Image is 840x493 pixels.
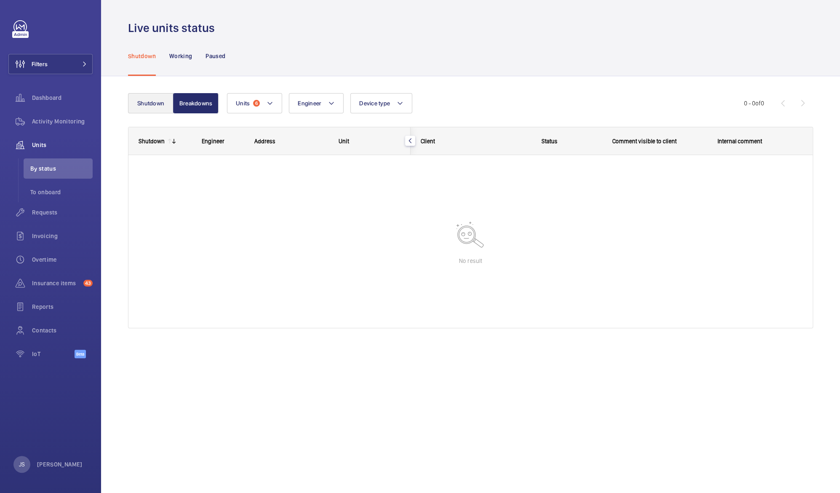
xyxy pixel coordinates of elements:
[32,117,93,126] span: Activity Monitoring
[236,100,250,107] span: Units
[205,52,225,60] p: Paused
[298,100,321,107] span: Engineer
[32,232,93,240] span: Invoicing
[128,52,156,60] p: Shutdown
[30,164,93,173] span: By status
[421,138,435,145] span: Client
[32,303,93,311] span: Reports
[359,100,390,107] span: Device type
[139,138,165,145] div: Shutdown
[32,94,93,102] span: Dashboard
[254,138,275,145] span: Address
[169,52,192,60] p: Working
[32,60,48,68] span: Filters
[744,100,764,106] span: 0 - 0 0
[32,326,93,335] span: Contacts
[755,100,761,107] span: of
[227,93,282,113] button: Units6
[75,350,86,358] span: Beta
[128,20,220,36] h1: Live units status
[32,141,93,149] span: Units
[19,460,25,469] p: JS
[32,279,80,287] span: Insurance items
[32,255,93,264] span: Overtime
[37,460,83,469] p: [PERSON_NAME]
[173,93,219,113] button: Breakdowns
[128,93,173,113] button: Shutdown
[202,138,224,145] span: Engineer
[289,93,344,113] button: Engineer
[30,188,93,196] span: To onboard
[612,138,677,145] span: Comment visible to client
[350,93,412,113] button: Device type
[253,100,260,107] span: 6
[8,54,93,74] button: Filters
[32,208,93,217] span: Requests
[32,350,75,358] span: IoT
[541,138,557,145] span: Status
[83,280,93,287] span: 43
[339,138,400,145] div: Unit
[717,138,762,145] span: Internal comment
